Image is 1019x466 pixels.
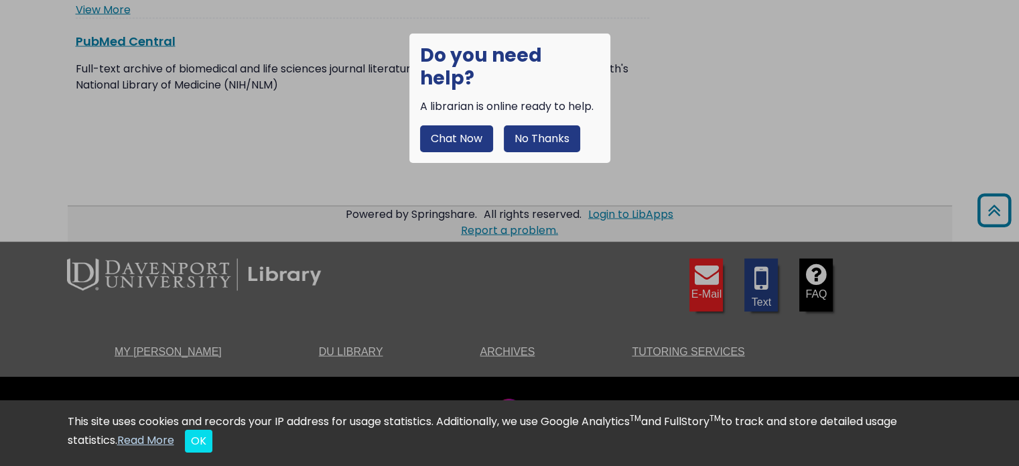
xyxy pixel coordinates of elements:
[709,412,721,424] sup: TM
[630,412,641,424] sup: TM
[68,414,952,453] div: This site uses cookies and records your IP address for usage statistics. Additionally, we use Goo...
[420,44,600,89] h1: Do you need help?
[504,125,580,152] button: No Thanks
[420,125,493,152] button: Chat Now
[420,99,600,115] div: A librarian is online ready to help.
[185,430,212,453] button: Close
[117,432,174,448] a: Read More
